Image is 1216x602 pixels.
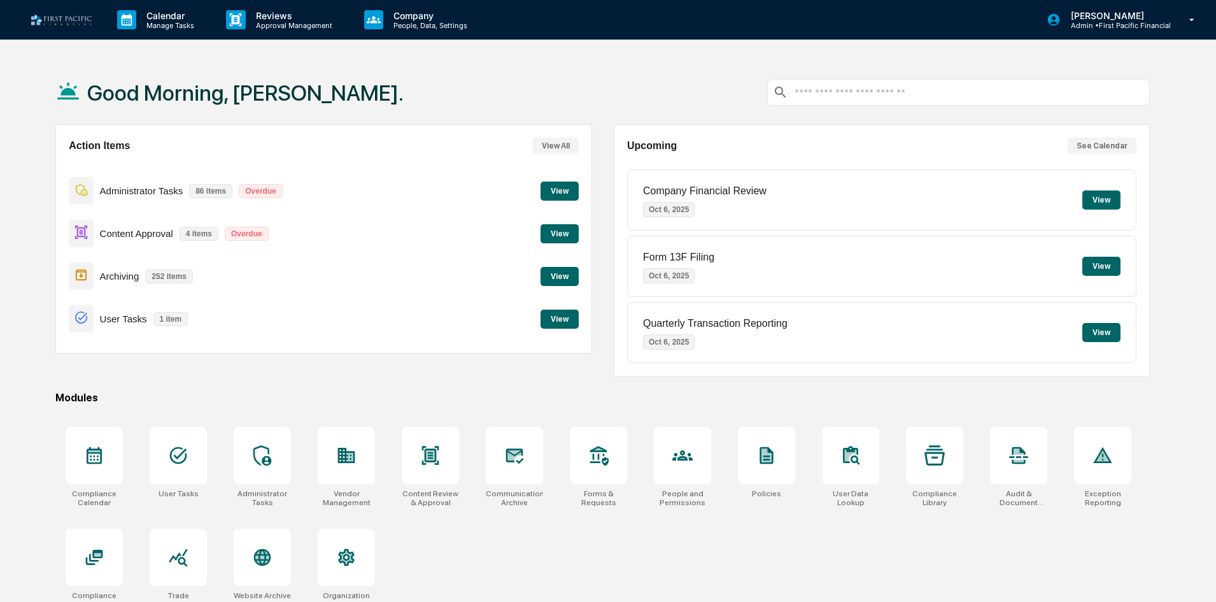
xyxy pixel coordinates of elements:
[541,269,579,282] a: View
[1061,21,1171,30] p: Admin • First Pacific Financial
[486,489,543,507] div: Communications Archive
[541,182,579,201] button: View
[643,268,695,283] p: Oct 6, 2025
[1061,10,1171,21] p: [PERSON_NAME]
[383,10,474,21] p: Company
[189,184,232,198] p: 86 items
[1082,257,1121,276] button: View
[136,21,201,30] p: Manage Tasks
[69,140,130,152] h2: Action Items
[100,185,183,196] p: Administrator Tasks
[87,80,404,106] h1: Good Morning, [PERSON_NAME].
[627,140,677,152] h2: Upcoming
[246,21,339,30] p: Approval Management
[541,224,579,243] button: View
[136,10,201,21] p: Calendar
[246,10,339,21] p: Reviews
[643,185,767,197] p: Company Financial Review
[180,227,218,241] p: 4 items
[1074,489,1131,507] div: Exception Reporting
[1082,323,1121,342] button: View
[234,489,291,507] div: Administrator Tasks
[541,310,579,329] button: View
[383,21,474,30] p: People, Data, Settings
[145,269,193,283] p: 252 items
[55,392,1150,404] div: Modules
[153,312,188,326] p: 1 item
[533,138,579,154] button: View All
[100,228,173,239] p: Content Approval
[1068,138,1136,154] button: See Calendar
[822,489,879,507] div: User Data Lookup
[541,312,579,324] a: View
[541,227,579,239] a: View
[31,14,92,26] img: logo
[1082,190,1121,210] button: View
[239,184,283,198] p: Overdue
[990,489,1047,507] div: Audit & Document Logs
[643,318,788,329] p: Quarterly Transaction Reporting
[752,489,781,498] div: Policies
[100,313,147,324] p: User Tasks
[643,334,695,350] p: Oct 6, 2025
[234,591,291,600] div: Website Archive
[66,489,123,507] div: Compliance Calendar
[318,489,375,507] div: Vendor Management
[100,271,139,282] p: Archiving
[570,489,627,507] div: Forms & Requests
[643,202,695,217] p: Oct 6, 2025
[159,489,199,498] div: User Tasks
[541,184,579,196] a: View
[906,489,963,507] div: Compliance Library
[225,227,269,241] p: Overdue
[654,489,711,507] div: People and Permissions
[643,252,714,263] p: Form 13F Filing
[402,489,459,507] div: Content Review & Approval
[541,267,579,286] button: View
